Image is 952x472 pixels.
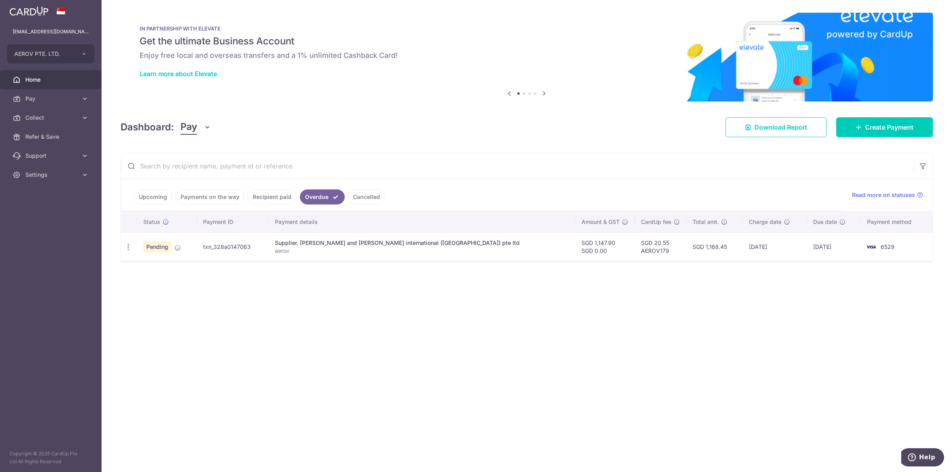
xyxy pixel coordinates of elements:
a: Read more on statuses [852,191,923,199]
span: Total amt. [693,218,719,226]
th: Payment ID [197,212,269,232]
span: Pay [25,95,78,103]
span: Read more on statuses [852,191,915,199]
button: Pay [180,120,211,135]
a: Upcoming [134,189,172,204]
span: Collect [25,114,78,122]
th: Payment details [269,212,575,232]
span: Pending [143,241,171,252]
input: Search by recipient name, payment id or reference [121,153,914,179]
h6: Enjoy free local and overseas transfers and a 1% unlimited Cashback Card! [140,51,914,60]
h5: Get the ultimate Business Account [140,35,914,48]
span: Due date [813,218,837,226]
td: SGD 1,147.90 SGD 0.00 [575,232,635,261]
td: txn_328a0147063 [197,232,269,261]
a: Overdue [300,189,345,204]
span: Charge date [749,218,781,226]
td: [DATE] [743,232,807,261]
span: 6529 [881,243,894,250]
span: Download Report [754,122,807,132]
img: Renovation banner [121,13,933,101]
button: AEROV PTE. LTD. [7,44,94,63]
span: Support [25,152,78,160]
span: Status [143,218,160,226]
p: aerov [275,247,569,255]
span: Pay [180,120,197,135]
img: CardUp [10,6,48,16]
td: SGD 1,168.45 [686,232,743,261]
td: [DATE] [807,232,861,261]
img: Bank Card [863,242,879,252]
span: Create Payment [865,122,914,132]
a: Recipient paid [248,189,297,204]
th: Payment method [861,212,933,232]
span: Settings [25,171,78,179]
a: Create Payment [836,117,933,137]
a: Learn more about Elevate [140,70,217,78]
a: Payments on the way [175,189,244,204]
span: Refer & Save [25,133,78,141]
span: Home [25,76,78,84]
p: IN PARTNERSHIP WITH ELEVATE [140,25,914,32]
div: Supplier. [PERSON_NAME] and [PERSON_NAME] international ([GEOGRAPHIC_DATA]) pte ltd [275,239,569,247]
a: Download Report [726,117,827,137]
td: SGD 20.55 AEROV179 [635,232,686,261]
span: CardUp fee [641,218,671,226]
p: [EMAIL_ADDRESS][DOMAIN_NAME] [13,28,89,36]
span: Amount & GST [582,218,620,226]
iframe: Opens a widget where you can find more information [901,448,944,468]
h4: Dashboard: [121,120,174,134]
span: AEROV PTE. LTD. [14,50,73,58]
a: Cancelled [348,189,385,204]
